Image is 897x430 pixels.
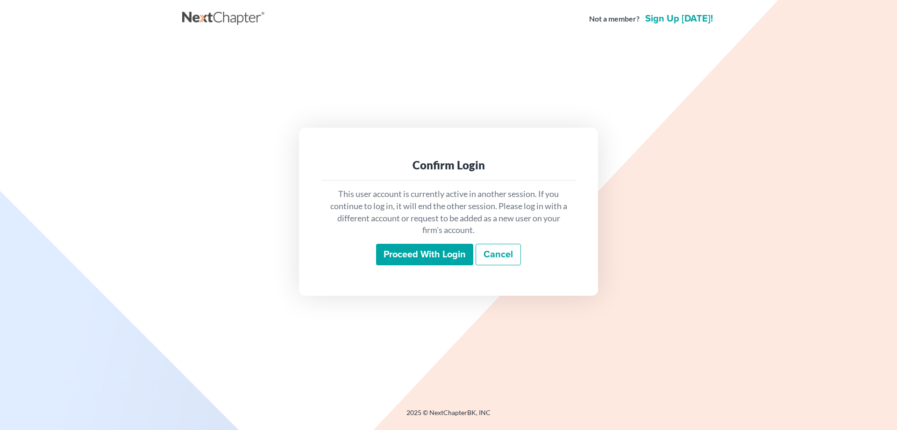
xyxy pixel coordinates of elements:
[589,14,640,24] strong: Not a member?
[329,158,568,173] div: Confirm Login
[476,244,521,265] a: Cancel
[329,188,568,236] p: This user account is currently active in another session. If you continue to log in, it will end ...
[182,408,715,425] div: 2025 © NextChapterBK, INC
[643,14,715,23] a: Sign up [DATE]!
[376,244,473,265] input: Proceed with login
